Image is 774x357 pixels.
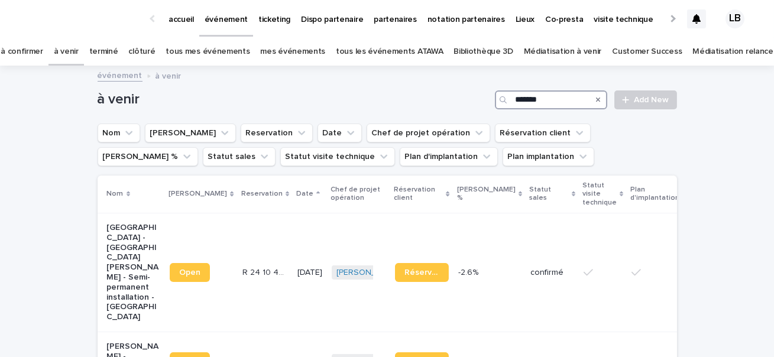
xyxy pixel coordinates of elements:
a: Médiatisation relance [692,38,773,66]
a: Bibliothèque 3D [454,38,513,66]
button: Réservation client [495,124,591,142]
button: Chef de projet opération [367,124,490,142]
p: confirmé [530,268,574,278]
div: LB [726,9,744,28]
a: Add New [614,90,676,109]
span: Open [179,268,200,277]
a: clôturé [128,38,155,66]
a: à venir [54,38,79,66]
button: Reservation [241,124,313,142]
p: [DATE] [297,268,322,278]
p: Statut sales [529,183,569,205]
a: Open [170,263,210,282]
p: Plan d'implantation [630,183,679,205]
p: [GEOGRAPHIC_DATA] - [GEOGRAPHIC_DATA][PERSON_NAME] - Semi-permanent installation - [GEOGRAPHIC_DATA] [107,223,161,322]
a: Médiatisation à venir [524,38,602,66]
a: [PERSON_NAME] [336,268,401,278]
a: tous les événements ATAWA [336,38,443,66]
p: Réservation client [394,183,443,205]
a: événement [98,68,143,82]
p: Nom [107,187,124,200]
p: Chef de projet opération [331,183,387,205]
input: Search [495,90,607,109]
a: Customer Success [612,38,682,66]
button: Marge % [98,147,198,166]
h1: à venir [98,91,491,108]
a: mes événements [260,38,325,66]
p: Reservation [241,187,283,200]
p: [PERSON_NAME] % [457,183,516,205]
a: tous mes événements [166,38,250,66]
span: Réservation [404,268,439,277]
p: Date [296,187,313,200]
button: Statut visite technique [280,147,395,166]
button: Statut sales [203,147,276,166]
a: terminé [89,38,118,66]
p: [PERSON_NAME] [169,187,227,200]
button: Date [318,124,362,142]
span: Add New [634,96,669,104]
a: Réservation [395,263,449,282]
p: R 24 10 4384 [242,265,290,278]
button: Lien Stacker [145,124,236,142]
p: à venir [156,69,182,82]
p: Statut visite technique [582,179,617,209]
button: Nom [98,124,140,142]
p: -2.6% [458,265,481,278]
button: Plan d'implantation [400,147,498,166]
a: à confirmer [1,38,43,66]
tr: [GEOGRAPHIC_DATA] - [GEOGRAPHIC_DATA][PERSON_NAME] - Semi-permanent installation - [GEOGRAPHIC_DA... [98,213,762,332]
button: Plan implantation [503,147,594,166]
img: Ls34BcGeRexTGTNfXpUC [24,7,138,31]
